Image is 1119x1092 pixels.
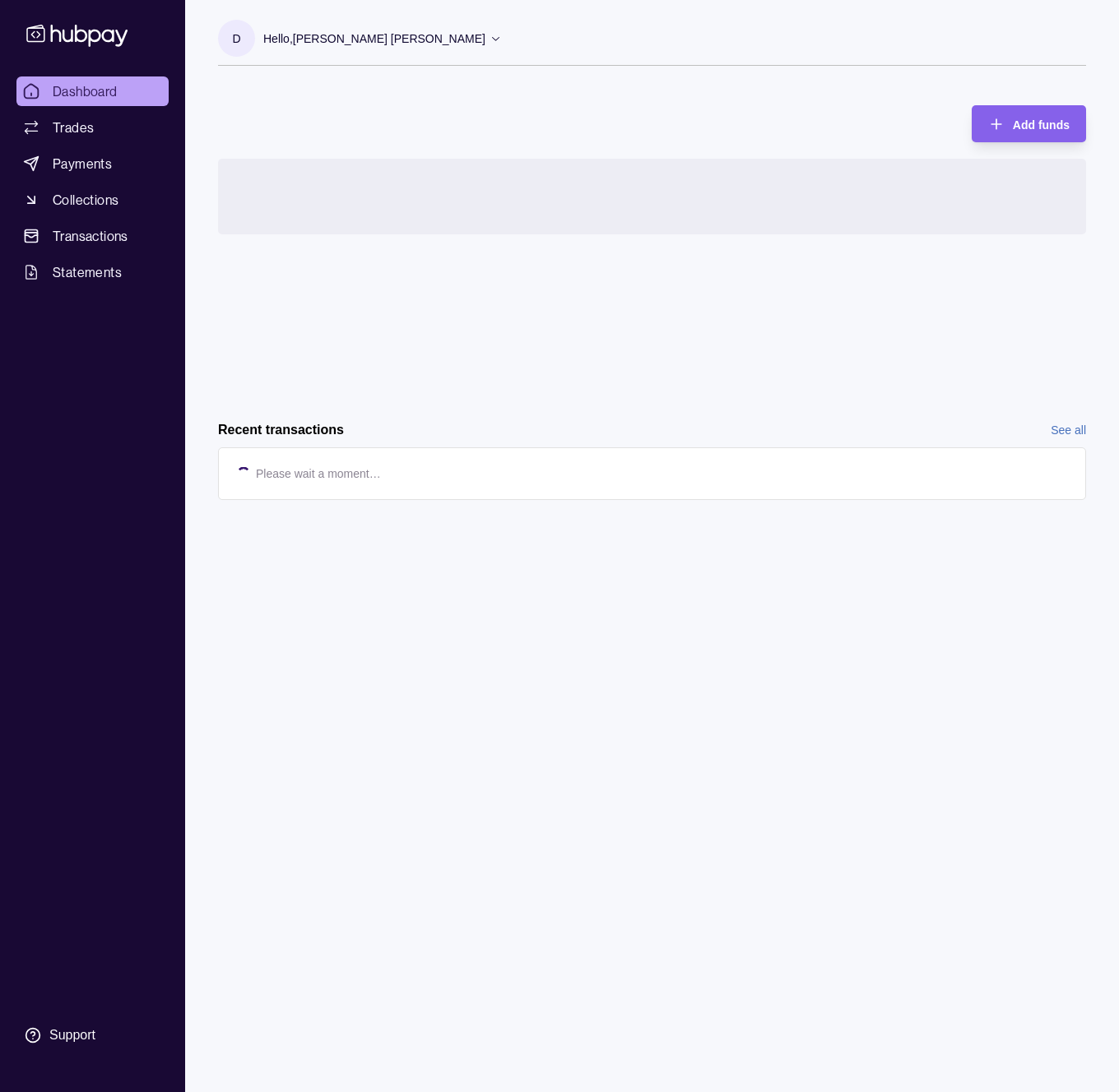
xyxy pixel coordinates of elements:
a: Transactions [16,221,169,251]
button: Add funds [972,105,1086,142]
a: Statements [16,257,169,287]
p: Please wait a moment… [256,465,381,483]
p: D [232,30,240,48]
h2: Recent transactions [218,421,344,439]
a: See all [1051,421,1086,439]
p: Hello, [PERSON_NAME] [PERSON_NAME] [263,30,485,48]
span: Payments [53,154,112,174]
span: Collections [53,190,118,210]
span: Transactions [53,226,128,246]
span: Dashboard [53,81,118,101]
a: Dashboard [16,76,169,106]
a: Trades [16,113,169,142]
a: Support [16,1018,169,1053]
span: Statements [53,262,122,282]
div: Support [49,1026,95,1044]
a: Collections [16,185,169,215]
span: Add funds [1013,118,1070,132]
a: Payments [16,149,169,178]
span: Trades [53,118,94,137]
